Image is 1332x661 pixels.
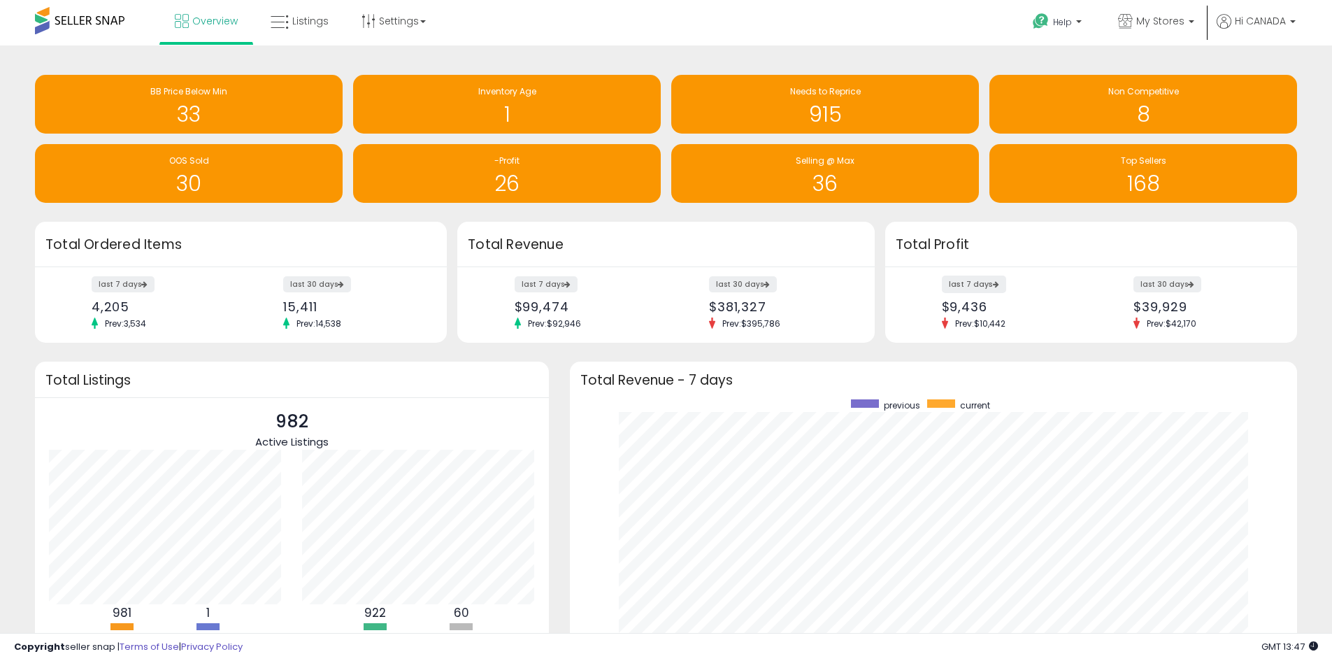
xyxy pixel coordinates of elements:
[92,299,231,314] div: 4,205
[960,399,990,411] span: current
[715,318,787,329] span: Prev: $395,786
[989,144,1297,203] a: Top Sellers 168
[494,155,520,166] span: -Profit
[896,235,1287,255] h3: Total Profit
[360,172,654,195] h1: 26
[942,299,1081,314] div: $9,436
[92,276,155,292] label: last 7 days
[796,155,854,166] span: Selling @ Max
[1140,318,1203,329] span: Prev: $42,170
[150,85,227,97] span: BB Price Below Min
[353,144,661,203] a: -Profit 26
[14,640,65,653] strong: Copyright
[884,399,920,411] span: previous
[942,276,1006,293] label: last 7 days
[671,75,979,134] a: Needs to Reprice 915
[454,604,469,621] b: 60
[255,408,329,435] p: 982
[790,85,861,97] span: Needs to Reprice
[35,144,343,203] a: OOS Sold 30
[948,318,1012,329] span: Prev: $10,442
[1121,155,1166,166] span: Top Sellers
[468,235,864,255] h3: Total Revenue
[678,103,972,126] h1: 915
[42,103,336,126] h1: 33
[1053,16,1072,28] span: Help
[169,155,209,166] span: OOS Sold
[580,375,1287,385] h3: Total Revenue - 7 days
[671,144,979,203] a: Selling @ Max 36
[255,434,329,449] span: Active Listings
[353,75,661,134] a: Inventory Age 1
[292,14,329,28] span: Listings
[206,604,210,621] b: 1
[289,318,348,329] span: Prev: 14,538
[45,375,538,385] h3: Total Listings
[709,299,850,314] div: $381,327
[478,85,536,97] span: Inventory Age
[1235,14,1286,28] span: Hi CANADA
[1133,276,1201,292] label: last 30 days
[14,641,243,654] div: seller snap | |
[1217,14,1296,45] a: Hi CANADA
[678,172,972,195] h1: 36
[515,299,656,314] div: $99,474
[113,604,131,621] b: 981
[1022,2,1096,45] a: Help
[1108,85,1179,97] span: Non Competitive
[1136,14,1184,28] span: My Stores
[1133,299,1273,314] div: $39,929
[360,103,654,126] h1: 1
[1032,13,1050,30] i: Get Help
[192,14,238,28] span: Overview
[45,235,436,255] h3: Total Ordered Items
[181,640,243,653] a: Privacy Policy
[1261,640,1318,653] span: 2025-08-12 13:47 GMT
[364,604,386,621] b: 922
[35,75,343,134] a: BB Price Below Min 33
[996,172,1290,195] h1: 168
[989,75,1297,134] a: Non Competitive 8
[283,299,422,314] div: 15,411
[98,318,153,329] span: Prev: 3,534
[996,103,1290,126] h1: 8
[283,276,351,292] label: last 30 days
[42,172,336,195] h1: 30
[515,276,578,292] label: last 7 days
[709,276,777,292] label: last 30 days
[120,640,179,653] a: Terms of Use
[521,318,588,329] span: Prev: $92,946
